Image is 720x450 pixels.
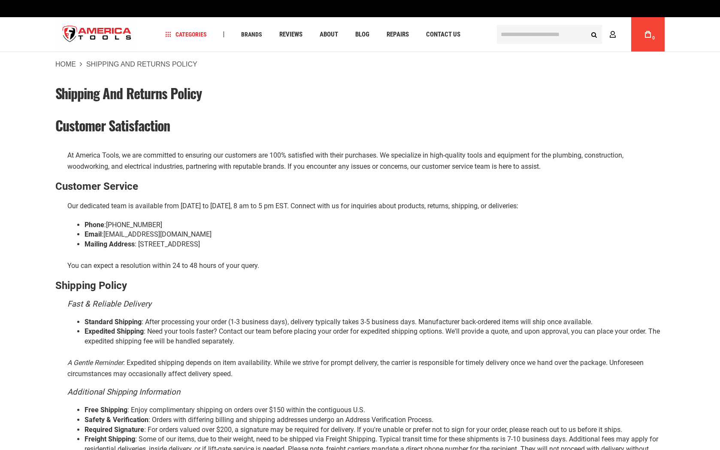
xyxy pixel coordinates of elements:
[85,317,665,327] li: : After processing your order (1-3 business days), delivery typically takes 3-5 business days. Ma...
[275,29,306,40] a: Reviews
[85,405,665,415] li: : Enjoy complimentary shipping on orders over $150 within the contiguous U.S.
[86,61,197,68] strong: Shipping and Returns Policy
[383,29,413,40] a: Repairs
[586,26,602,43] button: Search
[55,18,139,51] img: America Tools
[85,221,104,229] b: Phone
[55,61,76,68] a: Home
[55,83,202,103] span: Shipping and Returns Policy
[85,435,135,443] b: Freight Shipping
[67,357,665,379] p: : Expedited shipping depends on item availability. While we strive for prompt delivery, the carri...
[55,280,665,291] h2: Shipping Policy
[279,31,303,38] span: Reviews
[162,29,211,40] a: Categories
[237,29,266,40] a: Brands
[85,230,102,238] b: Email
[355,31,369,38] span: Blog
[85,426,144,434] b: Required Signature
[85,240,135,248] b: Mailing Address
[85,327,665,347] li: : Need your tools faster? Contact our team before placing your order for expedited shipping optio...
[426,31,460,38] span: Contact Us
[67,260,665,271] p: You can expect a resolution within 24 to 48 hours of your query.
[67,150,665,172] p: At America Tools, we are committed to ensuring our customers are 100% satisfied with their purcha...
[67,300,665,309] h3: Fast & Reliable Delivery
[166,31,207,37] span: Categories
[106,221,162,229] a: [PHONE_NUMBER]
[55,18,139,51] a: store logo
[85,240,665,249] li: : [STREET_ADDRESS]
[85,327,144,335] b: Expedited Shipping
[85,406,127,414] b: Free Shipping
[316,29,342,40] a: About
[422,29,464,40] a: Contact Us
[351,29,373,40] a: Blog
[320,31,338,38] span: About
[85,318,142,326] b: Standard Shipping
[241,31,262,37] span: Brands
[67,359,123,367] i: A Gentle Reminder
[85,425,665,435] li: : For orders valued over $200, a signature may be required for delivery. If you're unable or pref...
[67,388,665,397] h3: Additional Shipping Information
[55,181,665,192] h2: Customer Service
[55,118,665,133] h1: Customer Satisfaction
[67,201,665,212] p: Our dedicated team is available from [DATE] to [DATE], 8 am to 5 pm EST. Connect with us for inqu...
[85,416,148,424] b: Safety & Verification
[387,31,409,38] span: Repairs
[85,415,665,425] li: : Orders with differing billing and shipping addresses undergo an Address Verification Process.
[103,230,212,238] a: [EMAIL_ADDRESS][DOMAIN_NAME]
[640,17,656,52] a: 0
[85,230,665,240] li: :
[652,36,655,40] span: 0
[85,220,665,230] li: :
